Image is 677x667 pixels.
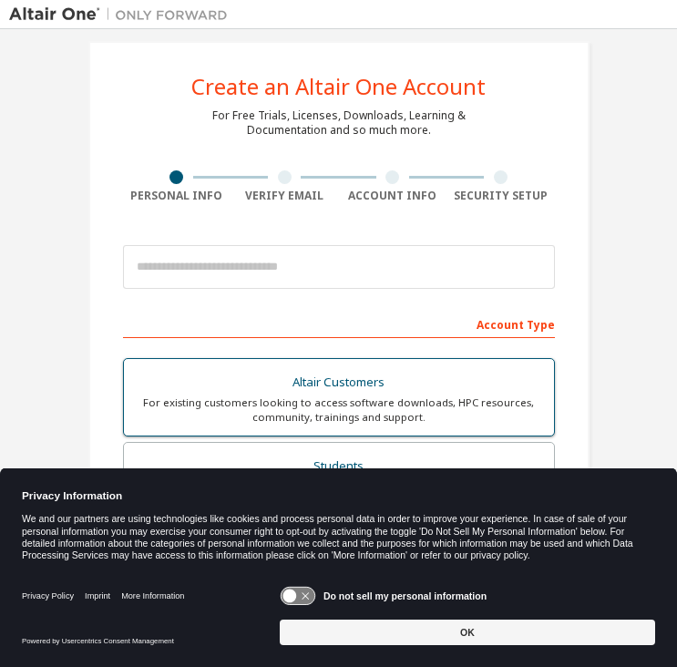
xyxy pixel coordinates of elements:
div: Personal Info [123,189,231,203]
div: Verify Email [231,189,339,203]
div: Create an Altair One Account [191,76,486,97]
div: Account Info [339,189,447,203]
div: For existing customers looking to access software downloads, HPC resources, community, trainings ... [135,395,543,425]
div: Altair Customers [135,370,543,395]
div: Account Type [123,309,555,338]
div: Students [135,454,543,479]
div: Security Setup [446,189,555,203]
img: Altair One [9,5,237,24]
div: For Free Trials, Licenses, Downloads, Learning & Documentation and so much more. [212,108,466,138]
